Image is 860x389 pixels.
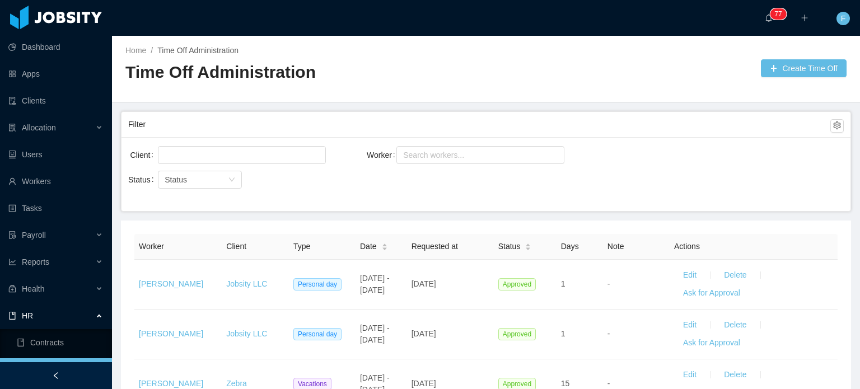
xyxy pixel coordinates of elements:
span: - [607,329,610,338]
button: Edit [674,266,705,284]
button: Edit [674,366,705,384]
a: [PERSON_NAME] [139,379,203,388]
a: Zebra [226,379,247,388]
span: [DATE] [412,379,436,388]
button: Delete [715,266,755,284]
i: icon: book [8,312,16,320]
i: icon: solution [8,124,16,132]
span: Payroll [22,231,46,240]
span: HR [22,311,33,320]
span: 15 [561,379,570,388]
i: icon: down [228,176,235,184]
span: Type [293,242,310,251]
a: Jobsity LLC [226,279,267,288]
a: icon: bookContracts [17,331,103,354]
span: 1 [561,329,565,338]
div: Sort [381,242,388,250]
p: 7 [778,8,782,20]
a: icon: userWorkers [8,170,103,193]
span: Date [360,241,377,252]
button: Ask for Approval [674,334,749,352]
span: / [151,46,153,55]
sup: 77 [770,8,786,20]
span: Client [226,242,246,251]
span: [DATE] - [DATE] [360,274,390,294]
a: icon: profileTasks [8,197,103,219]
p: 7 [774,8,778,20]
i: icon: caret-down [381,246,387,250]
span: Approved [498,328,536,340]
div: Search workers... [403,149,548,161]
span: Personal day [293,328,342,340]
button: icon: setting [830,119,844,133]
i: icon: caret-up [381,242,387,245]
a: Time Off Administration [157,46,239,55]
span: Actions [674,242,700,251]
span: Days [561,242,579,251]
span: Reports [22,257,49,266]
a: icon: pie-chartDashboard [8,36,103,58]
span: Requested at [412,242,458,251]
a: icon: appstoreApps [8,63,103,85]
span: Status [165,175,187,184]
span: 1 [561,279,565,288]
i: icon: medicine-box [8,285,16,293]
label: Client [130,151,158,160]
span: Worker [139,242,164,251]
label: Worker [367,151,400,160]
a: icon: auditClients [8,90,103,112]
i: icon: bell [765,14,773,22]
a: [PERSON_NAME] [139,279,203,288]
h2: Time Off Administration [125,61,486,84]
button: Edit [674,316,705,334]
input: Worker [400,148,406,162]
a: Home [125,46,146,55]
button: Delete [715,366,755,384]
i: icon: file-protect [8,231,16,239]
label: Status [128,175,158,184]
a: icon: profile [17,358,103,381]
i: icon: caret-up [525,242,531,245]
button: Delete [715,316,755,334]
span: Note [607,242,624,251]
a: icon: robotUsers [8,143,103,166]
a: Jobsity LLC [226,329,267,338]
span: Approved [498,278,536,290]
span: [DATE] [412,279,436,288]
i: icon: caret-down [525,246,531,250]
button: icon: plusCreate Time Off [761,59,847,77]
input: Client [161,148,167,162]
div: Filter [128,114,830,135]
a: [PERSON_NAME] [139,329,203,338]
span: Personal day [293,278,342,290]
i: icon: line-chart [8,258,16,266]
i: icon: plus [801,14,808,22]
span: - [607,379,610,388]
span: [DATE] [412,329,436,338]
span: F [841,12,846,25]
span: [DATE] - [DATE] [360,324,390,344]
button: Ask for Approval [674,284,749,302]
span: Allocation [22,123,56,132]
span: - [607,279,610,288]
span: Status [498,241,521,252]
div: Sort [525,242,531,250]
span: Health [22,284,44,293]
